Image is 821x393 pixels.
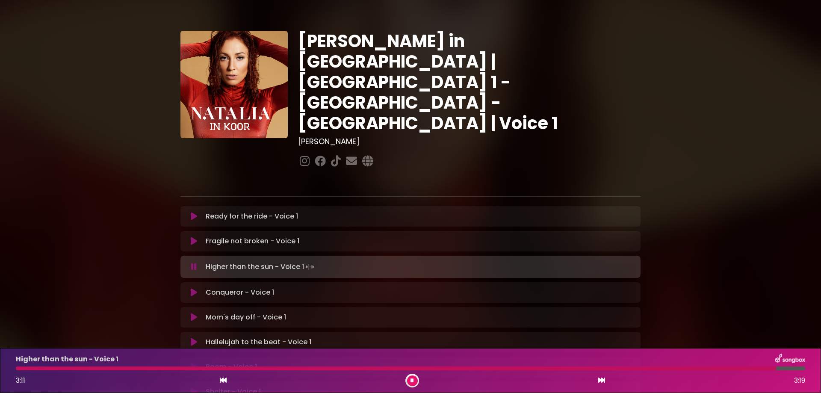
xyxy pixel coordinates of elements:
[206,287,274,298] p: Conqueror - Voice 1
[206,312,286,322] p: Mom's day off - Voice 1
[206,337,311,347] p: Hallelujah to the beat - Voice 1
[16,354,118,364] p: Higher than the sun - Voice 1
[180,31,288,138] img: YTVS25JmS9CLUqXqkEhs
[298,137,641,146] h3: [PERSON_NAME]
[304,261,316,273] img: waveform4.gif
[16,375,25,385] span: 3:11
[298,31,641,133] h1: [PERSON_NAME] in [GEOGRAPHIC_DATA] | [GEOGRAPHIC_DATA] 1 - [GEOGRAPHIC_DATA] - [GEOGRAPHIC_DATA] ...
[794,375,805,386] span: 3:19
[775,354,805,365] img: songbox-logo-white.png
[206,261,316,273] p: Higher than the sun - Voice 1
[206,236,299,246] p: Fragile not broken - Voice 1
[206,211,298,222] p: Ready for the ride - Voice 1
